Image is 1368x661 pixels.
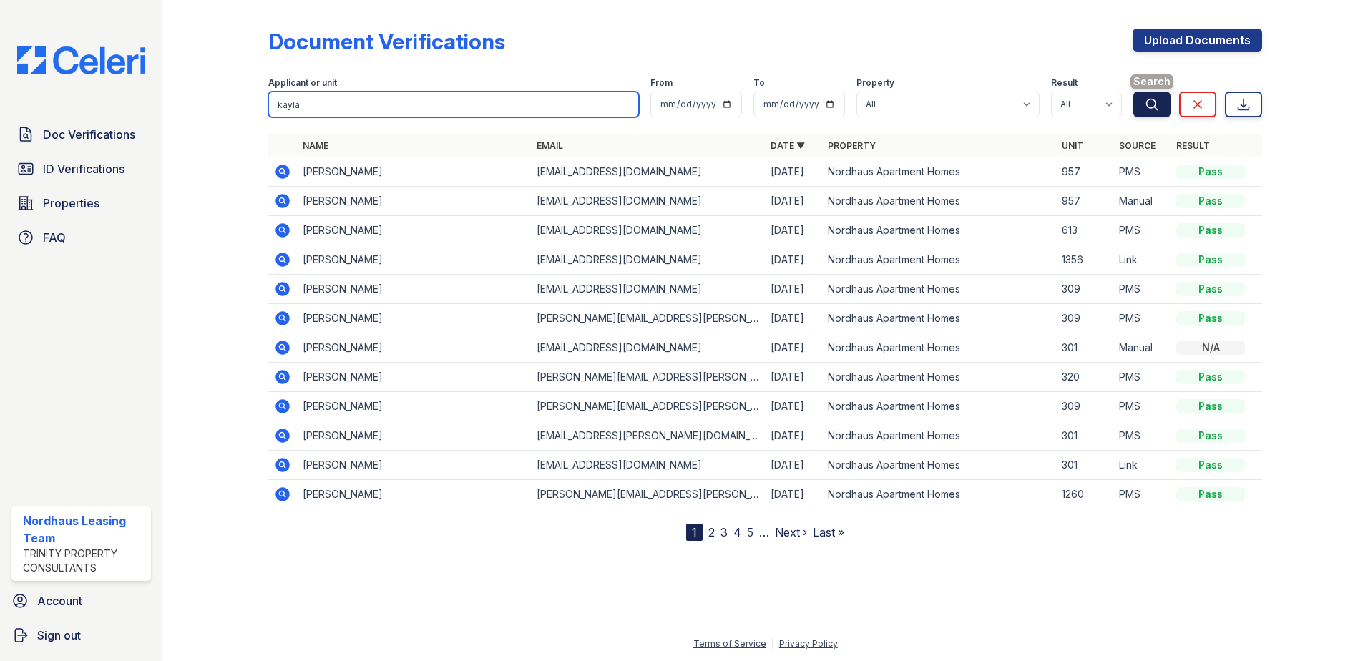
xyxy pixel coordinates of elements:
[11,155,151,183] a: ID Verifications
[1113,363,1171,392] td: PMS
[1113,187,1171,216] td: Manual
[1056,480,1113,509] td: 1260
[268,29,505,54] div: Document Verifications
[822,275,1056,304] td: Nordhaus Apartment Homes
[822,363,1056,392] td: Nordhaus Apartment Homes
[765,157,822,187] td: [DATE]
[531,275,765,304] td: [EMAIL_ADDRESS][DOMAIN_NAME]
[1133,92,1171,117] button: Search
[765,304,822,333] td: [DATE]
[1113,245,1171,275] td: Link
[537,140,563,151] a: Email
[531,216,765,245] td: [EMAIL_ADDRESS][DOMAIN_NAME]
[1113,392,1171,421] td: PMS
[268,77,337,89] label: Applicant or unit
[11,189,151,217] a: Properties
[6,46,157,74] img: CE_Logo_Blue-a8612792a0a2168367f1c8372b55b34899dd931a85d93a1a3d3e32e68fde9ad4.png
[1176,487,1245,501] div: Pass
[1056,421,1113,451] td: 301
[1056,333,1113,363] td: 301
[531,304,765,333] td: [PERSON_NAME][EMAIL_ADDRESS][PERSON_NAME][PERSON_NAME][DOMAIN_NAME]
[1113,304,1171,333] td: PMS
[822,157,1056,187] td: Nordhaus Apartment Homes
[23,512,145,547] div: Nordhaus Leasing Team
[771,638,774,649] div: |
[1130,74,1173,89] span: Search
[1056,304,1113,333] td: 309
[822,333,1056,363] td: Nordhaus Apartment Homes
[747,525,753,539] a: 5
[43,195,99,212] span: Properties
[1113,421,1171,451] td: PMS
[775,525,807,539] a: Next ›
[771,140,805,151] a: Date ▼
[1133,29,1262,52] a: Upload Documents
[693,638,766,649] a: Terms of Service
[765,451,822,480] td: [DATE]
[1176,370,1245,384] div: Pass
[531,363,765,392] td: [PERSON_NAME][EMAIL_ADDRESS][PERSON_NAME][PERSON_NAME][DOMAIN_NAME]
[822,216,1056,245] td: Nordhaus Apartment Homes
[297,187,531,216] td: [PERSON_NAME]
[822,304,1056,333] td: Nordhaus Apartment Homes
[1176,165,1245,179] div: Pass
[813,525,844,539] a: Last »
[1176,223,1245,238] div: Pass
[1176,194,1245,208] div: Pass
[1113,157,1171,187] td: PMS
[531,333,765,363] td: [EMAIL_ADDRESS][DOMAIN_NAME]
[1056,392,1113,421] td: 309
[822,245,1056,275] td: Nordhaus Apartment Homes
[11,223,151,252] a: FAQ
[686,524,703,541] div: 1
[6,621,157,650] button: Sign out
[765,333,822,363] td: [DATE]
[297,245,531,275] td: [PERSON_NAME]
[828,140,876,151] a: Property
[1176,399,1245,413] div: Pass
[1056,216,1113,245] td: 613
[765,392,822,421] td: [DATE]
[733,525,741,539] a: 4
[765,187,822,216] td: [DATE]
[759,524,769,541] span: …
[297,216,531,245] td: [PERSON_NAME]
[1056,363,1113,392] td: 320
[531,245,765,275] td: [EMAIL_ADDRESS][DOMAIN_NAME]
[720,525,728,539] a: 3
[822,480,1056,509] td: Nordhaus Apartment Homes
[37,592,82,609] span: Account
[531,421,765,451] td: [EMAIL_ADDRESS][PERSON_NAME][DOMAIN_NAME]
[650,77,673,89] label: From
[531,480,765,509] td: [PERSON_NAME][EMAIL_ADDRESS][PERSON_NAME][DOMAIN_NAME]
[765,480,822,509] td: [DATE]
[822,451,1056,480] td: Nordhaus Apartment Homes
[6,587,157,615] a: Account
[822,421,1056,451] td: Nordhaus Apartment Homes
[531,451,765,480] td: [EMAIL_ADDRESS][DOMAIN_NAME]
[297,333,531,363] td: [PERSON_NAME]
[1056,157,1113,187] td: 957
[1176,282,1245,296] div: Pass
[531,157,765,187] td: [EMAIL_ADDRESS][DOMAIN_NAME]
[822,392,1056,421] td: Nordhaus Apartment Homes
[1056,187,1113,216] td: 957
[1056,275,1113,304] td: 309
[1176,253,1245,267] div: Pass
[1051,77,1078,89] label: Result
[531,187,765,216] td: [EMAIL_ADDRESS][DOMAIN_NAME]
[1056,245,1113,275] td: 1356
[1119,140,1156,151] a: Source
[708,525,715,539] a: 2
[23,547,145,575] div: Trinity Property Consultants
[43,160,124,177] span: ID Verifications
[297,421,531,451] td: [PERSON_NAME]
[1113,275,1171,304] td: PMS
[37,627,81,644] span: Sign out
[531,392,765,421] td: [PERSON_NAME][EMAIL_ADDRESS][PERSON_NAME][PERSON_NAME][DOMAIN_NAME]
[753,77,765,89] label: To
[765,275,822,304] td: [DATE]
[1176,341,1245,355] div: N/A
[1176,429,1245,443] div: Pass
[779,638,838,649] a: Privacy Policy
